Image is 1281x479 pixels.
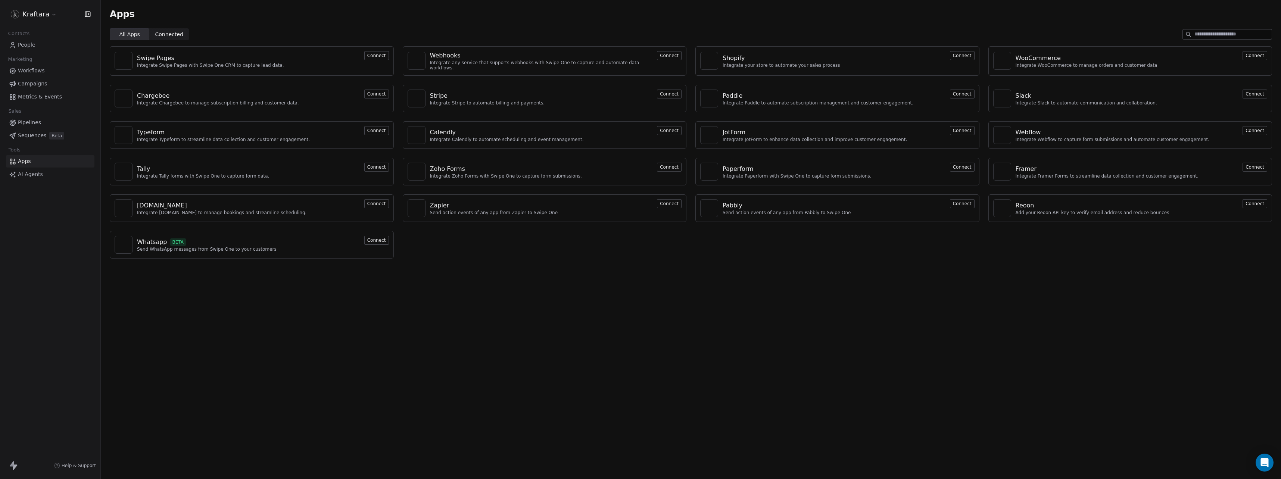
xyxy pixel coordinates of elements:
[657,126,682,135] button: Connect
[950,127,975,134] a: Connect
[1243,90,1267,97] a: Connect
[170,238,186,246] span: BETA
[137,137,310,142] div: Integrate Typeform to streamline data collection and customer engagement.
[408,126,426,144] a: NA
[1016,128,1210,137] a: Webflow
[18,119,41,126] span: Pipelines
[364,90,389,97] a: Connect
[6,65,94,77] a: Workflows
[18,41,35,49] span: People
[137,54,284,63] a: Swipe Pages
[118,166,129,177] img: NA
[49,132,64,140] span: Beta
[62,463,96,469] span: Help & Support
[6,116,94,129] a: Pipelines
[54,463,96,469] a: Help & Support
[430,201,449,210] div: Zapier
[1016,210,1169,215] div: Add your Reoon API key to verify email address and reduce bounces
[18,132,46,140] span: Sequences
[22,9,49,19] span: Kraftara
[1243,126,1267,135] button: Connect
[6,168,94,181] a: AI Agents
[1016,201,1169,210] a: Reoon
[430,91,545,100] a: Stripe
[364,199,389,208] button: Connect
[1016,54,1061,63] div: WooCommerce
[950,90,975,97] a: Connect
[6,155,94,168] a: Apps
[704,129,715,141] img: NA
[1016,63,1157,68] div: Integrate WooCommerce to manage orders and customer data
[1243,163,1267,170] a: Connect
[723,91,742,100] div: Paddle
[723,173,872,179] div: Integrate Paperform with Swipe One to capture form submissions.
[5,106,25,117] span: Sales
[657,90,682,98] button: Connect
[993,126,1011,144] a: NA
[430,165,465,173] div: Zoho Forms
[997,129,1008,141] img: NA
[700,199,718,217] a: NA
[1016,54,1157,63] a: WooCommerce
[704,55,715,66] img: NA
[1243,51,1267,60] button: Connect
[6,39,94,51] a: People
[993,52,1011,70] a: NA
[118,239,129,250] img: NA
[700,90,718,107] a: NA
[10,10,19,19] img: Kraftara%20Logo%20white.png
[137,100,299,106] div: Integrate Chargebee to manage subscription billing and customer data.
[700,52,718,70] a: NA
[115,52,133,70] a: NA
[115,163,133,181] a: NA
[155,31,183,38] span: Connected
[118,93,129,104] img: NA
[430,201,558,210] a: Zapier
[430,210,558,215] div: Send action events of any app from Zapier to Swipe One
[1256,454,1274,472] div: Open Intercom Messenger
[115,236,133,254] a: NA
[723,91,913,100] a: Paddle
[411,166,422,177] img: NA
[1016,91,1157,100] a: Slack
[1243,163,1267,172] button: Connect
[723,165,754,173] div: Paperform
[704,203,715,214] img: NA
[950,52,975,59] a: Connect
[704,166,715,177] img: NA
[137,165,150,173] div: Tally
[18,67,45,75] span: Workflows
[1016,100,1157,106] div: Integrate Slack to automate communication and collaboration.
[411,203,422,214] img: NA
[657,52,682,59] a: Connect
[118,129,129,141] img: NA
[950,126,975,135] button: Connect
[137,54,174,63] div: Swipe Pages
[18,157,31,165] span: Apps
[1016,165,1199,173] a: Framer
[364,163,389,170] a: Connect
[657,127,682,134] a: Connect
[997,166,1008,177] img: NA
[700,163,718,181] a: NA
[364,51,389,60] button: Connect
[6,91,94,103] a: Metrics & Events
[408,199,426,217] a: NA
[9,8,59,21] button: Kraftara
[430,60,653,71] div: Integrate any service that supports webhooks with Swipe One to capture and automate data workflows.
[430,51,461,60] div: Webhooks
[950,200,975,207] a: Connect
[137,247,277,252] div: Send WhatsApp messages from Swipe One to your customers
[18,80,47,88] span: Campaigns
[723,63,840,68] div: Integrate your store to automate your sales process
[1016,201,1034,210] div: Reoon
[137,91,299,100] a: Chargebee
[993,90,1011,107] a: NA
[137,128,310,137] a: Typeform
[700,126,718,144] a: NA
[430,100,545,106] div: Integrate Stripe to automate billing and payments.
[723,137,907,142] div: Integrate JotForm to enhance data collection and improve customer engagement.
[704,93,715,104] img: NA
[364,52,389,59] a: Connect
[364,127,389,134] a: Connect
